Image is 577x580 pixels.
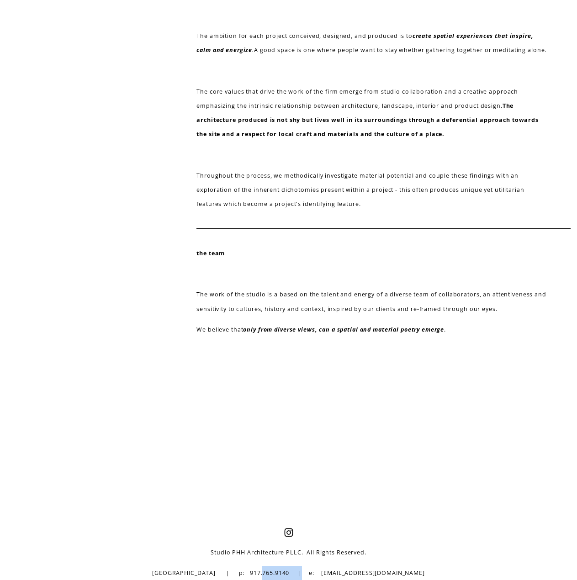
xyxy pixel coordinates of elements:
em: only from diverse views, can a spatial and material poetry emerge [243,326,444,333]
strong: The architecture produced is not shy but lives well in its surroundings through a deferential app... [196,102,540,138]
p: Throughout the process, we methodically investigate material potential and couple these findings ... [196,169,547,211]
p: Studio PHH Architecture PLLC. All Rights Reserved. [125,545,452,559]
p: The core values that drive the work of the firm emerge from studio collaboration and a creative a... [196,84,547,142]
strong: the team [196,249,225,257]
p: [GEOGRAPHIC_DATA] | p: 917.765.9140 | e: [EMAIL_ADDRESS][DOMAIN_NAME] [125,566,452,580]
a: Instagram [284,528,293,537]
p: The ambition for each project conceived, designed, and produced is to A good space is one where p... [196,29,547,57]
p: The work of the studio is a based on the talent and energy of a diverse team of collaborators, an... [196,287,547,316]
em: . [252,46,254,54]
p: We believe that . [196,322,547,337]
